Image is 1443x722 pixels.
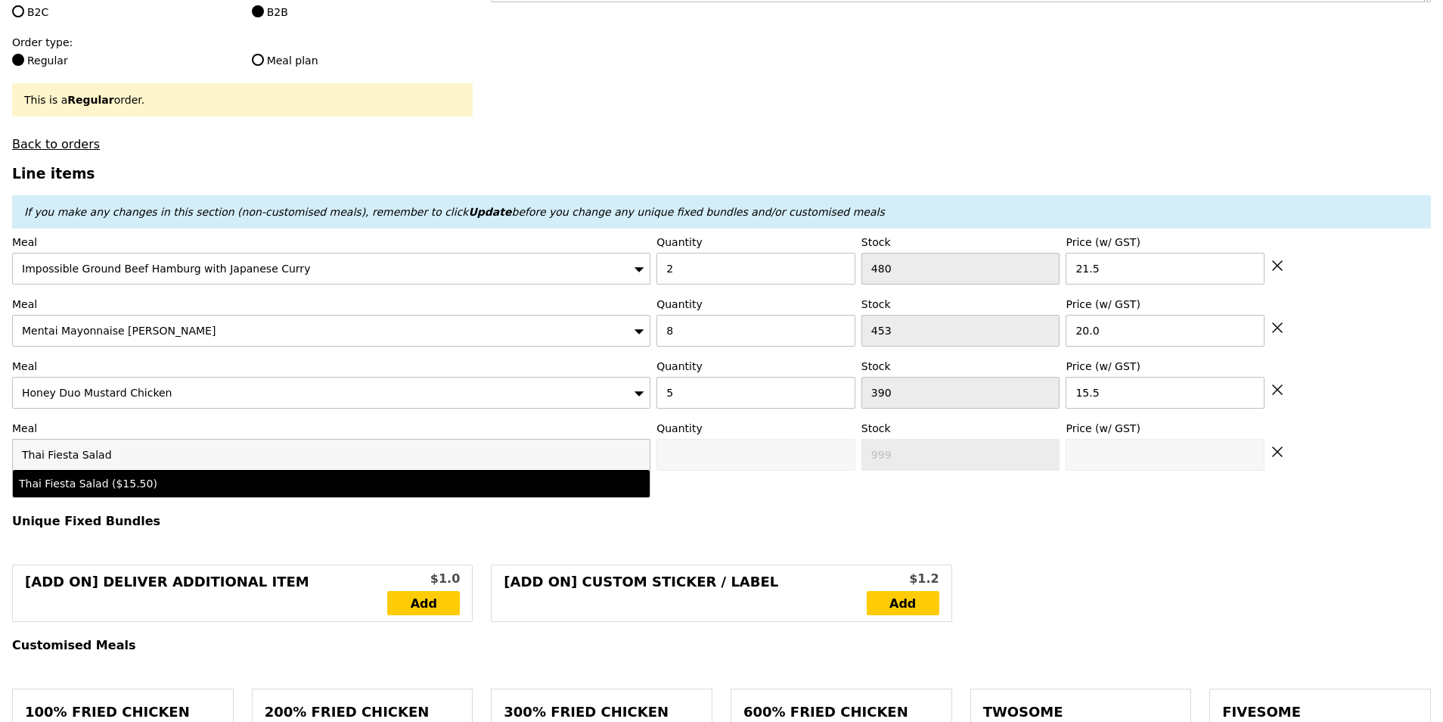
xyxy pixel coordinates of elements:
div: [Add on] Custom Sticker / Label [504,571,866,615]
label: B2B [252,5,473,20]
h3: Line items [12,166,1431,182]
h4: Unique Fixed Bundles [12,514,1431,528]
label: Price (w/ GST) [1066,235,1265,250]
div: [Add on] Deliver Additional Item [25,571,387,615]
label: Meal [12,297,650,312]
input: B2B [252,5,264,17]
div: This is a order. [24,92,461,107]
input: Meal plan [252,54,264,66]
span: Impossible Ground Beef Hamburg with Japanese Curry [22,263,310,275]
label: Quantity [656,421,855,436]
b: Regular [67,94,113,106]
label: Quantity [656,235,855,250]
label: Stock [861,297,1060,312]
a: Add [387,591,460,615]
label: B2C [12,5,234,20]
a: Add [867,591,939,615]
label: Price (w/ GST) [1066,297,1265,312]
input: Regular [12,54,24,66]
h4: Customised Meals [12,638,1431,652]
label: Stock [861,359,1060,374]
label: Regular [12,53,234,68]
label: Stock [861,421,1060,436]
label: Quantity [656,359,855,374]
label: Meal [12,359,650,374]
label: Stock [861,235,1060,250]
span: Mentai Mayonnaise [PERSON_NAME] [22,325,216,337]
a: Back to orders [12,137,100,151]
label: Meal [12,235,650,250]
b: Update [468,206,511,218]
em: If you make any changes in this section (non-customised meals), remember to click before you chan... [24,206,885,218]
label: Price (w/ GST) [1066,359,1265,374]
label: Meal plan [252,53,473,68]
span: Honey Duo Mustard Chicken [22,387,172,399]
input: B2C [12,5,24,17]
label: Price (w/ GST) [1066,421,1265,436]
div: $1.2 [867,570,939,588]
label: Quantity [656,297,855,312]
div: Thai Fiesta Salad ($15.50) [19,476,488,491]
div: $1.0 [387,570,460,588]
label: Order type: [12,35,473,50]
label: Meal [12,421,650,436]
